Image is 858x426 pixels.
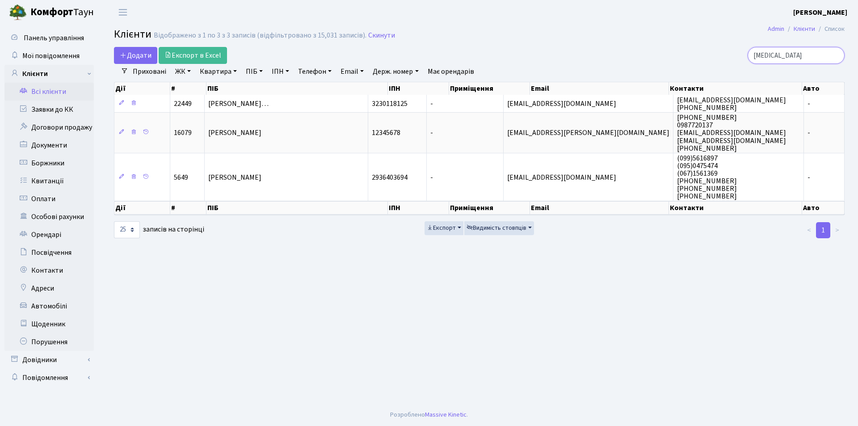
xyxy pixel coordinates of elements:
a: Заявки до КК [4,101,94,118]
a: Держ. номер [369,64,422,79]
a: Особові рахунки [4,208,94,226]
div: Розроблено . [390,410,468,420]
span: Таун [30,5,94,20]
span: [PHONE_NUMBER] 0987720137 [EMAIL_ADDRESS][DOMAIN_NAME] [EMAIL_ADDRESS][DOMAIN_NAME] [PHONE_NUMBER] [677,113,786,153]
input: Пошук... [748,47,845,64]
a: ІПН [268,64,293,79]
a: Посвідчення [4,244,94,262]
span: [EMAIL_ADDRESS][DOMAIN_NAME] [PHONE_NUMBER] [677,95,786,113]
th: Приміщення [449,82,530,95]
a: Експорт в Excel [159,47,227,64]
span: (099)5616897 (095)0475474 (067)1561369 [PHONE_NUMBER] [PHONE_NUMBER] [PHONE_NUMBER] [677,153,737,202]
span: 22449 [174,99,192,109]
span: Мої повідомлення [22,51,80,61]
span: 2936403694 [372,173,408,182]
a: Скинути [368,31,395,40]
a: ПІБ [242,64,266,79]
span: [PERSON_NAME]… [208,99,269,109]
a: Щоденник [4,315,94,333]
a: Оплати [4,190,94,208]
span: Експорт [427,224,456,232]
span: Панель управління [24,33,84,43]
a: Приховані [129,64,170,79]
a: Квартира [196,64,240,79]
span: [EMAIL_ADDRESS][DOMAIN_NAME] [507,99,616,109]
span: 5649 [174,173,188,182]
span: Клієнти [114,26,151,42]
span: - [430,99,433,109]
span: - [808,128,810,138]
div: Відображено з 1 по 3 з 3 записів (відфільтровано з 15,031 записів). [154,31,366,40]
select: записів на сторінці [114,221,140,238]
b: Комфорт [30,5,73,19]
th: ПІБ [206,82,388,95]
span: [PERSON_NAME] [208,128,261,138]
span: Додати [120,51,151,60]
a: Договори продажу [4,118,94,136]
b: [PERSON_NAME] [793,8,847,17]
th: ПІБ [206,201,388,215]
th: # [170,82,206,95]
a: Повідомлення [4,369,94,387]
a: Контакти [4,262,94,279]
img: logo.png [9,4,27,21]
th: Дії [114,82,170,95]
a: [PERSON_NAME] [793,7,847,18]
span: Видимість стовпців [467,224,526,232]
th: Дії [114,201,170,215]
th: Email [530,201,669,215]
a: Адреси [4,279,94,297]
a: Має орендарів [424,64,478,79]
th: # [170,201,206,215]
span: - [430,173,433,182]
button: Переключити навігацію [112,5,134,20]
nav: breadcrumb [754,20,858,38]
a: Massive Kinetic [425,410,467,419]
th: Контакти [669,201,802,215]
a: Клієнти [794,24,815,34]
span: 16079 [174,128,192,138]
span: 3230118125 [372,99,408,109]
li: Список [815,24,845,34]
a: Орендарі [4,226,94,244]
span: [EMAIL_ADDRESS][DOMAIN_NAME] [507,173,616,182]
a: Admin [768,24,784,34]
th: ІПН [388,82,450,95]
a: 1 [816,222,830,238]
th: Контакти [669,82,802,95]
a: Панель управління [4,29,94,47]
th: Авто [802,82,845,95]
span: 12345678 [372,128,400,138]
span: [PERSON_NAME] [208,173,261,182]
label: записів на сторінці [114,221,204,238]
a: Порушення [4,333,94,351]
button: Видимість стовпців [464,221,534,235]
a: Додати [114,47,157,64]
th: Авто [802,201,845,215]
a: Email [337,64,367,79]
a: Квитанції [4,172,94,190]
a: Довідники [4,351,94,369]
a: ЖК [172,64,194,79]
th: Email [530,82,669,95]
a: Всі клієнти [4,83,94,101]
a: Боржники [4,154,94,172]
a: Мої повідомлення [4,47,94,65]
a: Автомобілі [4,297,94,315]
a: Документи [4,136,94,154]
span: - [430,128,433,138]
button: Експорт [425,221,463,235]
span: - [808,99,810,109]
span: - [808,173,810,182]
a: Клієнти [4,65,94,83]
span: [EMAIL_ADDRESS][PERSON_NAME][DOMAIN_NAME] [507,128,669,138]
a: Телефон [294,64,335,79]
th: ІПН [388,201,450,215]
th: Приміщення [449,201,530,215]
